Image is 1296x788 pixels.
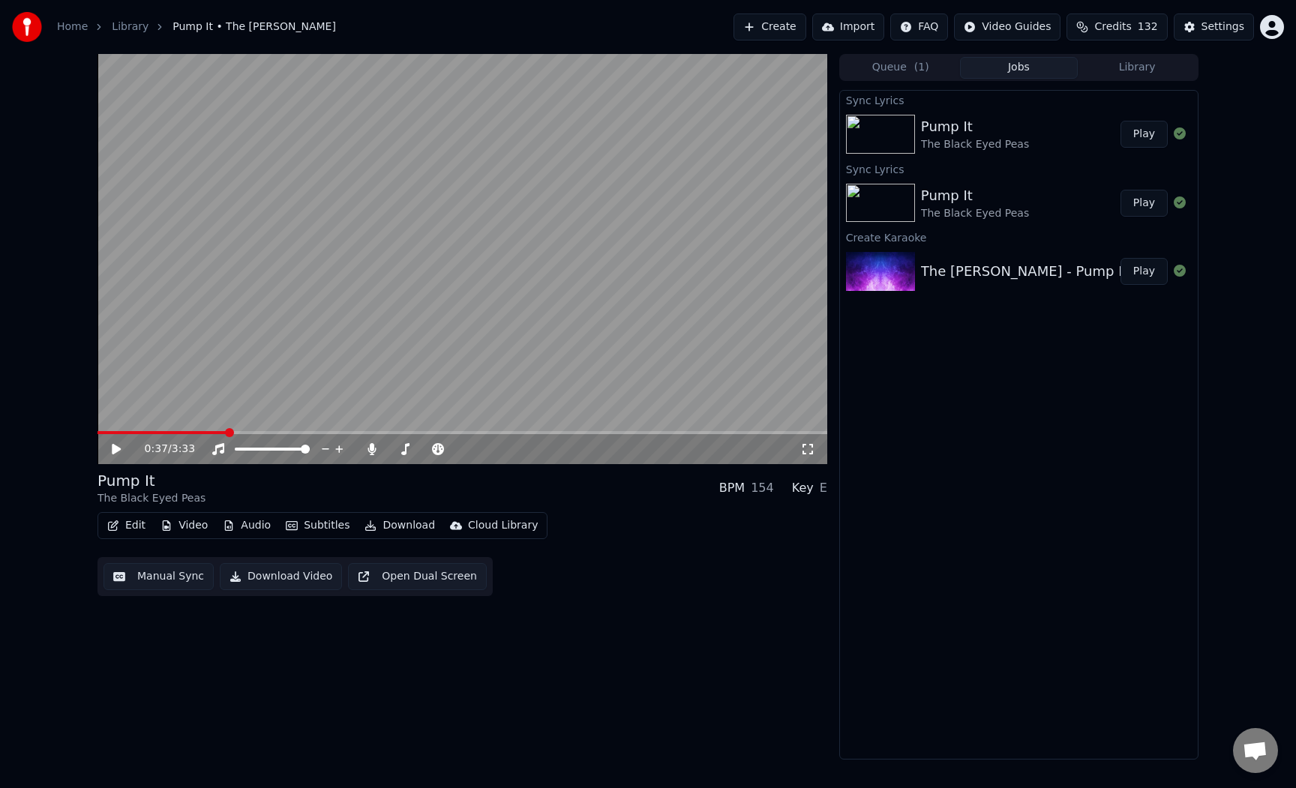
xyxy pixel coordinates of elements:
button: Manual Sync [103,563,214,590]
div: BPM [719,479,745,497]
img: youka [12,12,42,42]
div: / [145,442,181,457]
div: Pump It [921,116,1029,137]
div: Pump It [921,185,1029,206]
div: Sync Lyrics [840,160,1198,178]
button: Open Dual Screen [348,563,487,590]
div: Key [792,479,814,497]
button: Subtitles [280,515,355,536]
button: Import [812,13,884,40]
a: Library [112,19,148,34]
div: The Black Eyed Peas [921,137,1029,152]
div: Settings [1201,19,1244,34]
a: Home [57,19,88,34]
button: Download Video [220,563,342,590]
span: Pump It • The [PERSON_NAME] [172,19,336,34]
button: Play [1120,258,1168,285]
div: E [820,479,827,497]
button: Create [733,13,806,40]
a: Öppna chatt [1233,728,1278,773]
div: The [PERSON_NAME] - Pump It [921,261,1128,282]
button: Play [1120,190,1168,217]
button: Video [154,515,214,536]
span: ( 1 ) [914,60,929,75]
button: Audio [217,515,277,536]
div: Sync Lyrics [840,91,1198,109]
button: Queue [841,57,960,79]
div: The Black Eyed Peas [921,206,1029,221]
button: Credits132 [1066,13,1167,40]
div: 154 [751,479,774,497]
span: Credits [1094,19,1131,34]
div: Pump It [97,470,205,491]
nav: breadcrumb [57,19,336,34]
button: Jobs [960,57,1078,79]
button: Download [358,515,441,536]
span: 132 [1138,19,1158,34]
div: Cloud Library [468,518,538,533]
span: 3:33 [172,442,195,457]
button: Library [1078,57,1196,79]
span: 0:37 [145,442,168,457]
button: Video Guides [954,13,1060,40]
div: The Black Eyed Peas [97,491,205,506]
button: Edit [101,515,151,536]
button: Play [1120,121,1168,148]
div: Create Karaoke [840,228,1198,246]
button: FAQ [890,13,948,40]
button: Settings [1174,13,1254,40]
